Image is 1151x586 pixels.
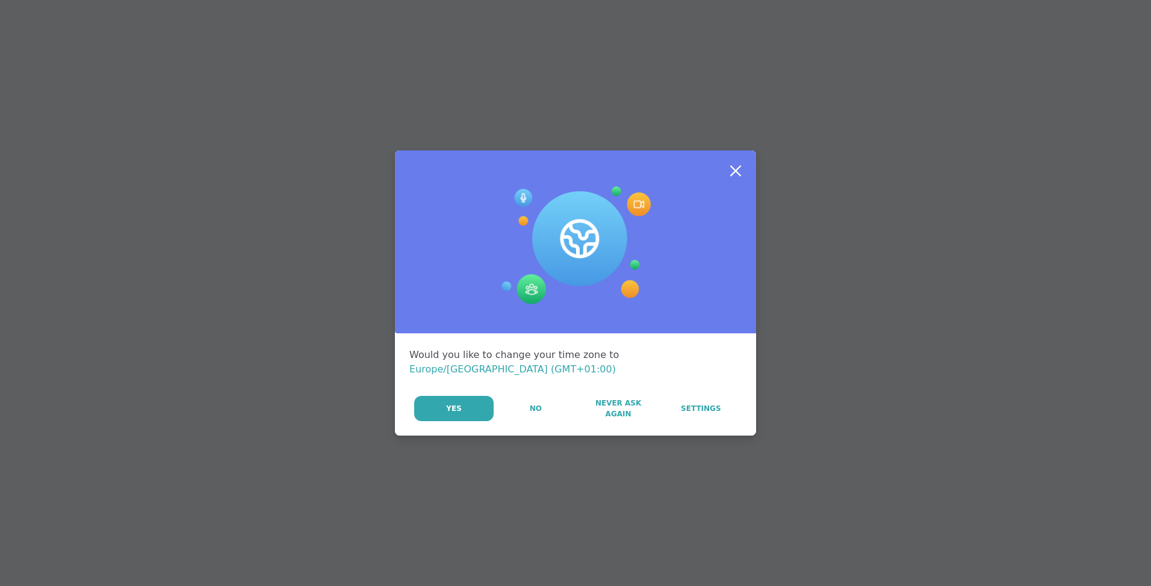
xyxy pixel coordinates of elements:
[577,396,659,421] button: Never Ask Again
[583,398,653,419] span: Never Ask Again
[409,363,616,375] span: Europe/[GEOGRAPHIC_DATA] (GMT+01:00)
[446,403,462,414] span: Yes
[409,348,742,377] div: Would you like to change your time zone to
[681,403,721,414] span: Settings
[500,187,651,304] img: Session Experience
[530,403,542,414] span: No
[414,396,494,421] button: Yes
[495,396,576,421] button: No
[660,396,742,421] a: Settings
